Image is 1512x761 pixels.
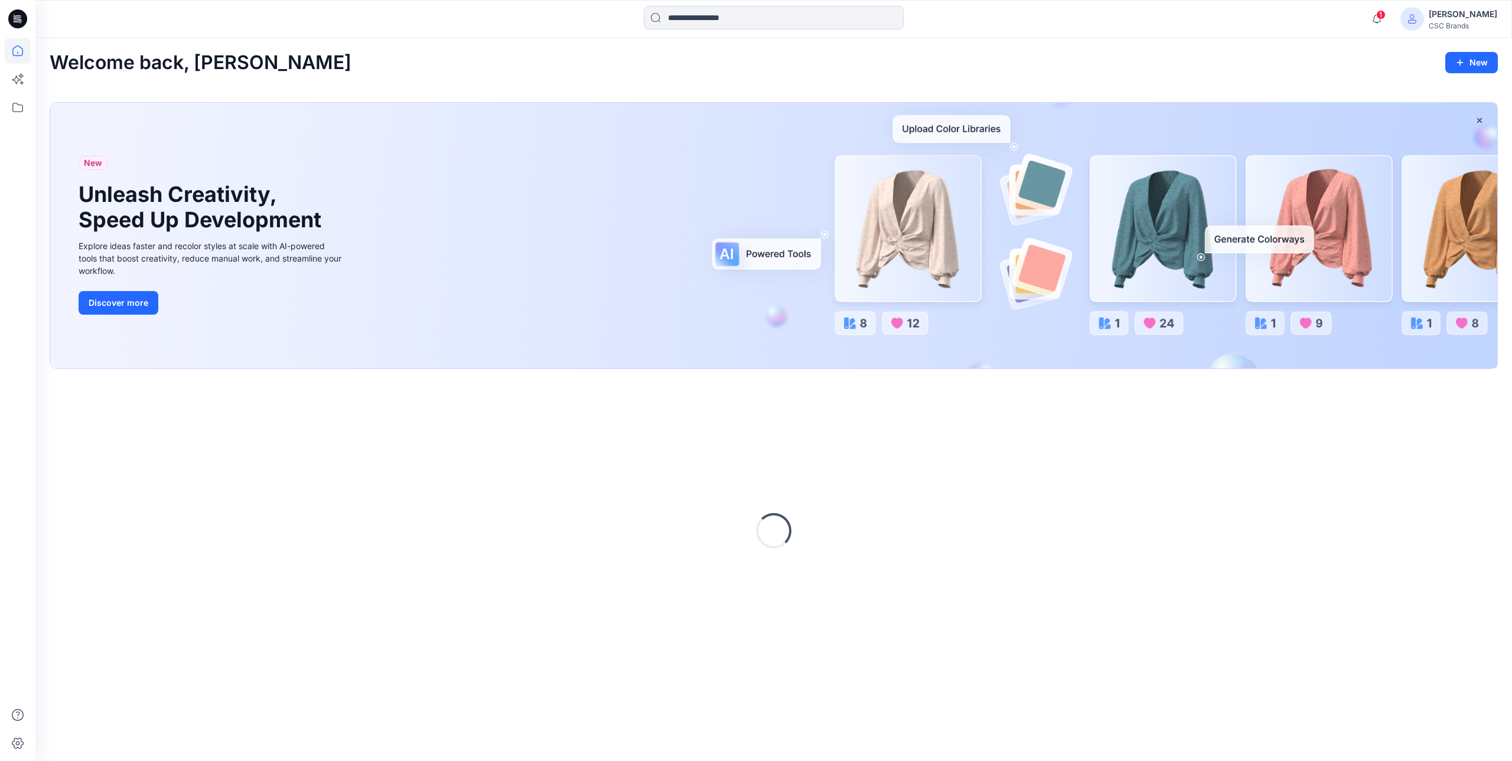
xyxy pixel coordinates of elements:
a: Discover more [79,291,344,315]
span: New [84,156,102,170]
button: New [1445,52,1498,73]
h1: Unleash Creativity, Speed Up Development [79,182,327,233]
div: CSC Brands [1429,21,1497,30]
span: 1 [1376,10,1386,19]
svg: avatar [1407,14,1417,24]
div: [PERSON_NAME] [1429,7,1497,21]
button: Discover more [79,291,158,315]
div: Explore ideas faster and recolor styles at scale with AI-powered tools that boost creativity, red... [79,240,344,277]
h2: Welcome back, [PERSON_NAME] [50,52,351,74]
